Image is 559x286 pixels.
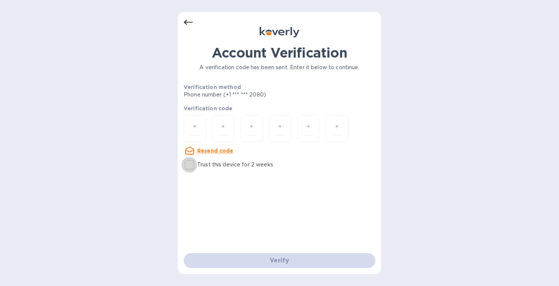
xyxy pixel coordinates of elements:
u: Resend code [197,148,233,154]
p: Trust this device for 2 weeks [197,161,273,169]
p: A verification code has been sent. Enter it below to continue. [184,64,375,71]
h1: Account Verification [184,45,375,61]
b: Verification method [184,84,241,90]
p: Verification code [184,105,375,112]
p: Phone number (+1 *** *** 2080) [184,91,323,99]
